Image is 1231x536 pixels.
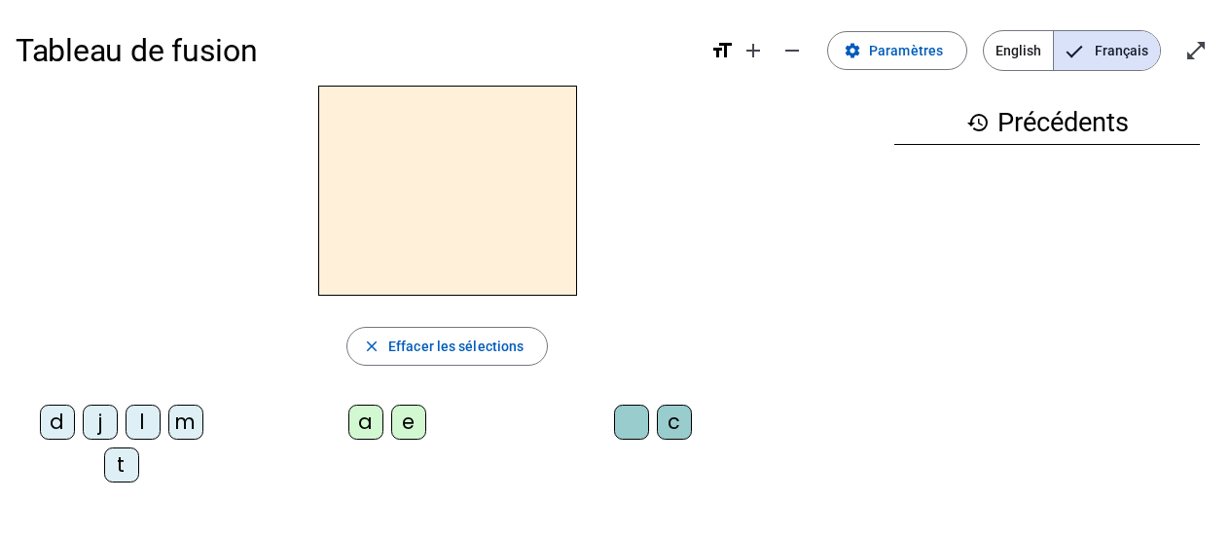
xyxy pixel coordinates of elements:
span: Paramètres [869,39,943,62]
mat-icon: settings [844,42,861,59]
div: a [348,405,383,440]
mat-button-toggle-group: Language selection [983,30,1161,71]
mat-icon: remove [780,39,804,62]
div: c [657,405,692,440]
div: t [104,447,139,482]
div: d [40,405,75,440]
h1: Tableau de fusion [16,19,695,82]
button: Diminuer la taille de la police [773,31,812,70]
mat-icon: history [966,111,990,134]
button: Paramètres [827,31,967,70]
mat-icon: close [363,338,380,355]
button: Augmenter la taille de la police [734,31,773,70]
button: Entrer en plein écran [1177,31,1215,70]
span: Effacer les sélections [388,335,524,358]
mat-icon: add [742,39,765,62]
div: j [83,405,118,440]
mat-icon: open_in_full [1184,39,1208,62]
mat-icon: format_size [710,39,734,62]
div: l [126,405,161,440]
span: English [984,31,1053,70]
span: Français [1054,31,1160,70]
div: e [391,405,426,440]
h3: Précédents [894,101,1200,145]
div: m [168,405,203,440]
button: Effacer les sélections [346,327,548,366]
